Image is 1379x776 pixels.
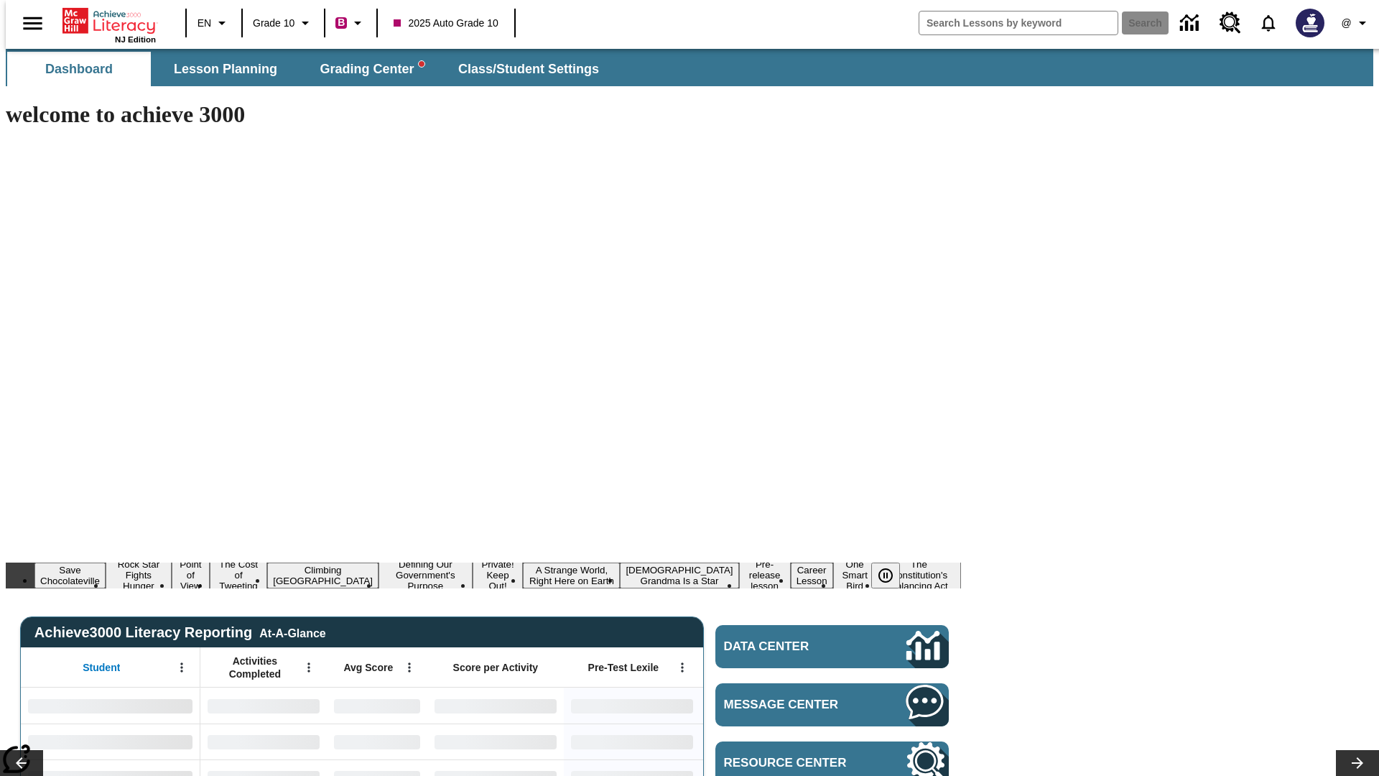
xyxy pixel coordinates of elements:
[877,557,961,593] button: Slide 13 The Constitution's Balancing Act
[62,6,156,35] a: Home
[1250,4,1287,42] a: Notifications
[200,688,327,724] div: No Data,
[298,657,320,678] button: Open Menu
[1336,750,1379,776] button: Lesson carousel, Next
[833,557,877,593] button: Slide 12 One Smart Bird
[523,563,620,588] button: Slide 8 A Strange World, Right Here on Earth
[399,657,420,678] button: Open Menu
[7,52,151,86] button: Dashboard
[327,724,427,759] div: No Data,
[327,688,427,724] div: No Data,
[191,10,237,36] button: Language: EN, Select a language
[338,14,345,32] span: B
[83,661,120,674] span: Student
[34,624,326,641] span: Achieve3000 Literacy Reporting
[620,563,738,588] button: Slide 9 South Korean Grandma Is a Star
[330,10,372,36] button: Boost Class color is violet red. Change class color
[739,557,791,593] button: Slide 10 Pre-release lesson
[320,61,424,78] span: Grading Center
[1296,9,1324,37] img: Avatar
[62,5,156,44] div: Home
[871,563,900,588] button: Pause
[458,61,599,78] span: Class/Student Settings
[871,563,914,588] div: Pause
[919,11,1118,34] input: search field
[6,49,1373,86] div: SubNavbar
[172,557,210,593] button: Slide 3 Point of View
[724,698,863,712] span: Message Center
[6,101,961,128] h1: welcome to achieve 3000
[174,61,277,78] span: Lesson Planning
[724,639,858,654] span: Data Center
[247,10,320,36] button: Grade: Grade 10, Select a grade
[1333,10,1379,36] button: Profile/Settings
[1171,4,1211,43] a: Data Center
[11,2,54,45] button: Open side menu
[343,661,393,674] span: Avg Score
[198,16,211,31] span: EN
[200,724,327,759] div: No Data,
[394,16,498,31] span: 2025 Auto Grade 10
[208,655,302,680] span: Activities Completed
[115,35,156,44] span: NJ Edition
[1287,4,1333,42] button: Select a new avatar
[259,624,325,640] div: At-A-Glance
[1341,16,1351,31] span: @
[34,563,106,588] button: Slide 1 Save Chocolateville
[267,563,379,588] button: Slide 5 Climbing Mount Tai
[6,52,612,86] div: SubNavbar
[473,557,524,593] button: Slide 7 Private! Keep Out!
[447,52,610,86] button: Class/Student Settings
[715,683,949,726] a: Message Center
[300,52,444,86] button: Grading Center
[210,557,267,593] button: Slide 4 The Cost of Tweeting
[791,563,833,588] button: Slide 11 Career Lesson
[672,657,693,678] button: Open Menu
[253,16,294,31] span: Grade 10
[715,625,949,668] a: Data Center
[106,557,172,593] button: Slide 2 Rock Star Fights Hunger
[419,61,424,67] svg: writing assistant alert
[1211,4,1250,42] a: Resource Center, Will open in new tab
[453,661,539,674] span: Score per Activity
[588,661,659,674] span: Pre-Test Lexile
[45,61,113,78] span: Dashboard
[154,52,297,86] button: Lesson Planning
[171,657,192,678] button: Open Menu
[379,557,473,593] button: Slide 6 Defining Our Government's Purpose
[724,756,863,770] span: Resource Center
